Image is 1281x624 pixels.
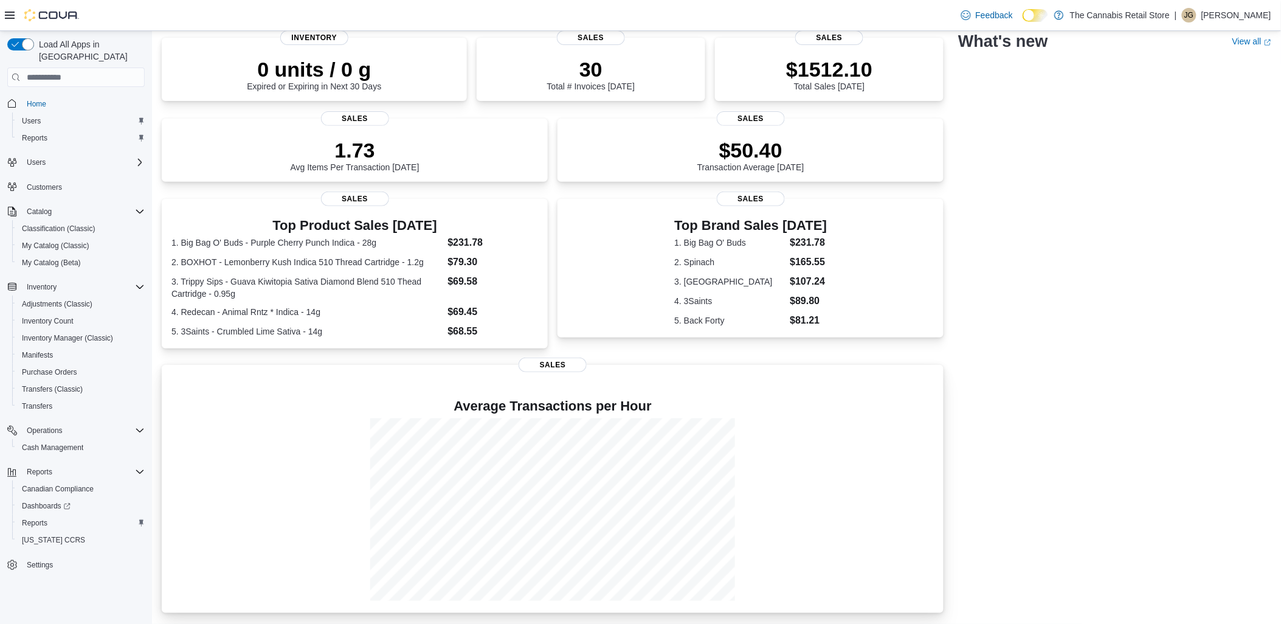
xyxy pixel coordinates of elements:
[2,154,150,171] button: Users
[17,255,145,270] span: My Catalog (Beta)
[956,3,1018,27] a: Feedback
[17,399,57,414] a: Transfers
[786,57,872,91] div: Total Sales [DATE]
[1184,8,1193,23] span: JG
[790,255,827,269] dd: $165.55
[12,296,150,313] button: Adjustments (Classic)
[22,224,95,234] span: Classification (Classic)
[674,295,785,307] dt: 4. 3Saints
[447,235,538,250] dd: $231.78
[17,516,52,530] a: Reports
[291,138,420,162] p: 1.73
[17,297,97,311] a: Adjustments (Classic)
[17,348,145,362] span: Manifests
[1175,8,1177,23] p: |
[17,221,145,236] span: Classification (Classic)
[1182,8,1196,23] div: Jessica Gerstman
[2,463,150,480] button: Reports
[22,501,71,511] span: Dashboards
[674,256,785,268] dt: 2. Spinach
[447,255,538,269] dd: $79.30
[17,331,145,345] span: Inventory Manager (Classic)
[7,89,145,605] nav: Complex example
[17,440,88,455] a: Cash Management
[22,443,83,452] span: Cash Management
[22,367,77,377] span: Purchase Orders
[171,256,443,268] dt: 2. BOXHOT - Lemonberry Kush Indica 510 Thread Cartridge - 1.2g
[22,465,145,479] span: Reports
[34,38,145,63] span: Load All Apps in [GEOGRAPHIC_DATA]
[2,178,150,196] button: Customers
[12,330,150,347] button: Inventory Manager (Classic)
[12,381,150,398] button: Transfers (Classic)
[17,499,145,513] span: Dashboards
[27,158,46,167] span: Users
[17,482,145,496] span: Canadian Compliance
[22,316,74,326] span: Inventory Count
[22,155,145,170] span: Users
[22,557,145,572] span: Settings
[674,314,785,327] dt: 5. Back Forty
[557,30,625,45] span: Sales
[697,138,804,162] p: $50.40
[976,9,1013,21] span: Feedback
[27,560,53,570] span: Settings
[17,131,52,145] a: Reports
[717,111,785,126] span: Sales
[17,255,86,270] a: My Catalog (Beta)
[790,294,827,308] dd: $89.80
[2,94,150,112] button: Home
[12,480,150,497] button: Canadian Compliance
[247,57,381,81] p: 0 units / 0 g
[171,276,443,300] dt: 3. Trippy Sips - Guava Kiwitopia Sativa Diamond Blend 510 Thead Cartridge - 0.95g
[247,57,381,91] div: Expired or Expiring in Next 30 Days
[790,274,827,289] dd: $107.24
[171,218,538,233] h3: Top Product Sales [DATE]
[17,297,145,311] span: Adjustments (Classic)
[22,350,53,360] span: Manifests
[17,533,145,547] span: Washington CCRS
[17,365,82,380] a: Purchase Orders
[1264,38,1271,46] svg: External link
[12,532,150,549] button: [US_STATE] CCRS
[12,130,150,147] button: Reports
[171,399,934,414] h4: Average Transactions per Hour
[17,331,118,345] a: Inventory Manager (Classic)
[447,305,538,319] dd: $69.45
[17,440,145,455] span: Cash Management
[321,111,389,126] span: Sales
[27,207,52,217] span: Catalog
[790,235,827,250] dd: $231.78
[12,515,150,532] button: Reports
[22,423,145,438] span: Operations
[17,499,75,513] a: Dashboards
[22,179,145,195] span: Customers
[2,279,150,296] button: Inventory
[22,384,83,394] span: Transfers (Classic)
[171,306,443,318] dt: 4. Redecan - Animal Rntz * Indica - 14g
[22,401,52,411] span: Transfers
[22,95,145,111] span: Home
[22,133,47,143] span: Reports
[22,241,89,251] span: My Catalog (Classic)
[674,276,785,288] dt: 3. [GEOGRAPHIC_DATA]
[22,299,92,309] span: Adjustments (Classic)
[171,237,443,249] dt: 1. Big Bag O' Buds - Purple Cherry Punch Indica - 28g
[12,220,150,237] button: Classification (Classic)
[12,347,150,364] button: Manifests
[24,9,79,21] img: Cova
[12,398,150,415] button: Transfers
[2,422,150,439] button: Operations
[22,465,57,479] button: Reports
[12,497,150,515] a: Dashboards
[1232,36,1271,46] a: View allExternal link
[12,439,150,456] button: Cash Management
[12,313,150,330] button: Inventory Count
[27,182,62,192] span: Customers
[22,558,58,572] a: Settings
[17,314,145,328] span: Inventory Count
[22,204,145,219] span: Catalog
[321,192,389,206] span: Sales
[17,348,58,362] a: Manifests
